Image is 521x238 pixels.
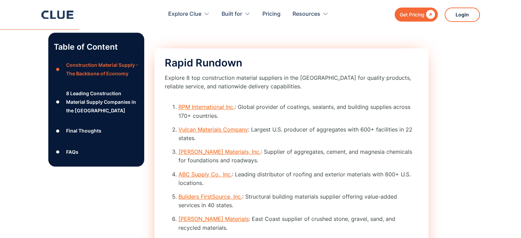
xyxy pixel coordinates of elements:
li: : East Coast supplier of crushed stone, gravel, sand, and recycled materials. [178,215,418,232]
div: ● [54,64,62,75]
div: FAQs [66,148,78,156]
div:  [424,10,435,19]
a: Get Pricing [395,8,438,22]
a: Login [445,8,480,22]
div: ● [54,97,62,107]
a: ●Construction Material Supply - The Backbone of Economy [54,61,139,78]
span: Rapid Rundown [165,57,242,69]
li: : Leading distributor of roofing and exterior materials with 800+ U.S. locations. [178,170,418,187]
div: Built for [222,3,250,25]
div: Get Pricing [400,10,424,19]
li: : Structural building materials supplier offering value-added services in 40 states. [178,192,418,210]
a: RPM International Inc. [178,103,235,110]
li: : Largest U.S. producer of aggregates with 600+ facilities in 22 states. [178,125,418,142]
a: [PERSON_NAME] Materials, Inc. [178,148,261,155]
p: Explore 8 top construction material suppliers in the [GEOGRAPHIC_DATA] for quality products, reli... [165,74,418,91]
p: Table of Content [54,41,139,52]
div: Resources [293,3,328,25]
a: ABC Supply Co., Inc. [178,171,232,178]
div: Explore Clue [168,3,201,25]
div: ● [54,126,62,136]
a: [PERSON_NAME] Materials [178,215,249,222]
div: Construction Material Supply - The Backbone of Economy [66,61,138,78]
a: Vulcan Materials Company [178,126,248,133]
a: ●Final Thoughts [54,126,139,136]
a: Builders FirstSource, Inc. [178,193,242,200]
div: ● [54,147,62,157]
li: : Supplier of aggregates, cement, and magnesia chemicals for foundations and roadways. [178,148,418,165]
div: Explore Clue [168,3,210,25]
p: ‍ [154,26,429,35]
li: : Global provider of coatings, sealants, and building supplies across 170+ countries. [178,103,418,120]
div: Built for [222,3,242,25]
div: Resources [293,3,320,25]
a: Pricing [262,3,281,25]
div: 8 Leading Construction Material Supply Companies in the [GEOGRAPHIC_DATA] [66,89,138,115]
a: ●FAQs [54,147,139,157]
a: ●8 Leading Construction Material Supply Companies in the [GEOGRAPHIC_DATA] [54,89,139,115]
div: Final Thoughts [66,126,101,135]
